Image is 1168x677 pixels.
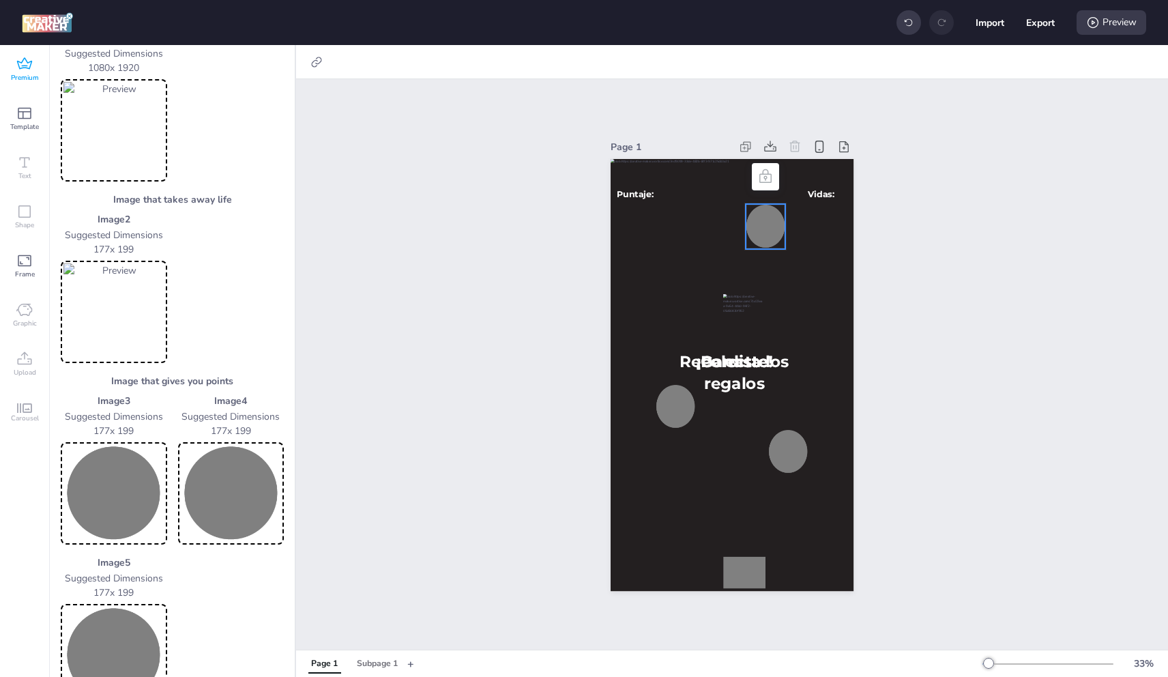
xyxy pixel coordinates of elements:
[15,220,34,231] span: Shape
[61,409,167,424] p: Suggested Dimensions
[14,367,36,378] span: Upload
[1127,657,1160,671] div: 33 %
[617,189,654,200] span: Puntaje:
[61,192,284,207] h3: Image that takes away life
[10,121,39,132] span: Template
[63,82,164,179] img: Preview
[22,12,73,33] img: logo Creative Maker
[11,72,39,83] span: Premium
[181,445,282,542] img: Preview
[1026,8,1055,37] button: Export
[63,263,164,360] img: Preview
[357,658,398,670] div: Subpage 1
[18,171,31,182] span: Text
[61,586,167,600] p: 177 x 199
[407,652,414,676] button: +
[15,269,35,280] span: Frame
[302,652,407,676] div: Tabs
[178,409,284,424] p: Suggested Dimensions
[61,228,167,242] p: Suggested Dimensions
[611,140,731,154] div: Page 1
[13,318,37,329] span: Graphic
[61,242,167,257] p: 177 x 199
[976,8,1004,37] button: Import
[178,394,284,408] p: Image 4
[61,424,167,438] p: 177 x 199
[311,658,338,670] div: Page 1
[61,61,167,75] p: 1080 x 1920
[680,352,789,394] span: Recolecta los regalos
[61,374,284,388] h3: Image that gives you points
[61,46,167,61] p: Suggested Dimensions
[63,445,164,542] img: Preview
[61,212,167,227] p: Image 2
[61,571,167,586] p: Suggested Dimensions
[11,413,39,424] span: Carousel
[61,556,167,570] p: Image 5
[178,424,284,438] p: 177 x 199
[1077,10,1146,35] div: Preview
[61,394,167,408] p: Image 3
[808,189,834,200] span: Vidas:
